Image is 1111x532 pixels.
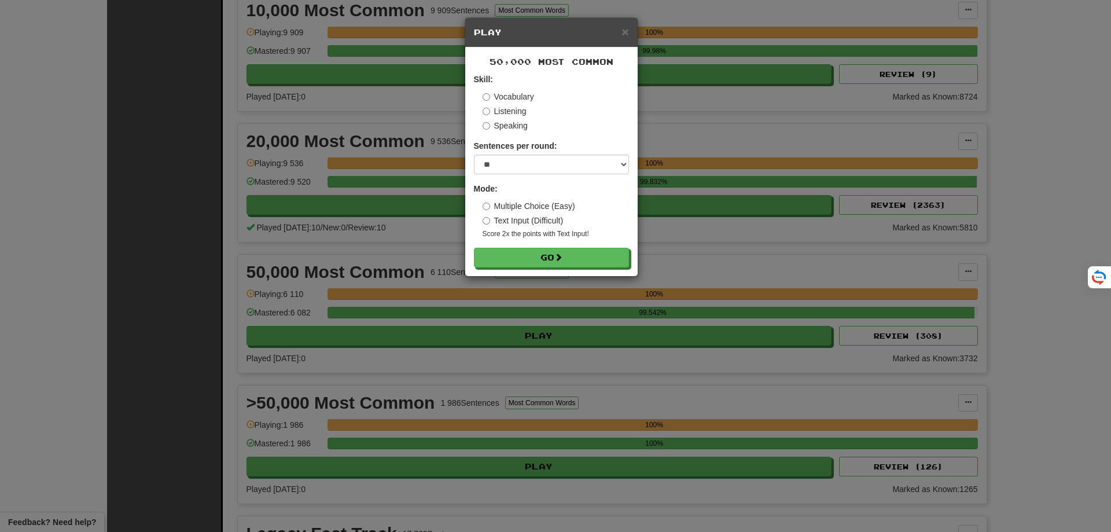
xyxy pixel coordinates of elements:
input: Vocabulary [483,93,490,101]
h5: Play [474,27,629,38]
label: Multiple Choice (Easy) [483,200,575,212]
span: 50,000 Most Common [490,57,613,67]
button: Go [474,248,629,267]
input: Text Input (Difficult) [483,217,490,225]
input: Multiple Choice (Easy) [483,203,490,210]
small: Score 2x the points with Text Input ! [483,229,629,239]
input: Listening [483,108,490,115]
label: Vocabulary [483,91,534,102]
label: Sentences per round: [474,140,557,152]
input: Speaking [483,122,490,130]
strong: Skill: [474,75,493,84]
label: Text Input (Difficult) [483,215,564,226]
label: Listening [483,105,527,117]
label: Speaking [483,120,528,131]
span: × [621,25,628,38]
strong: Mode: [474,184,498,193]
button: Close [621,25,628,38]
